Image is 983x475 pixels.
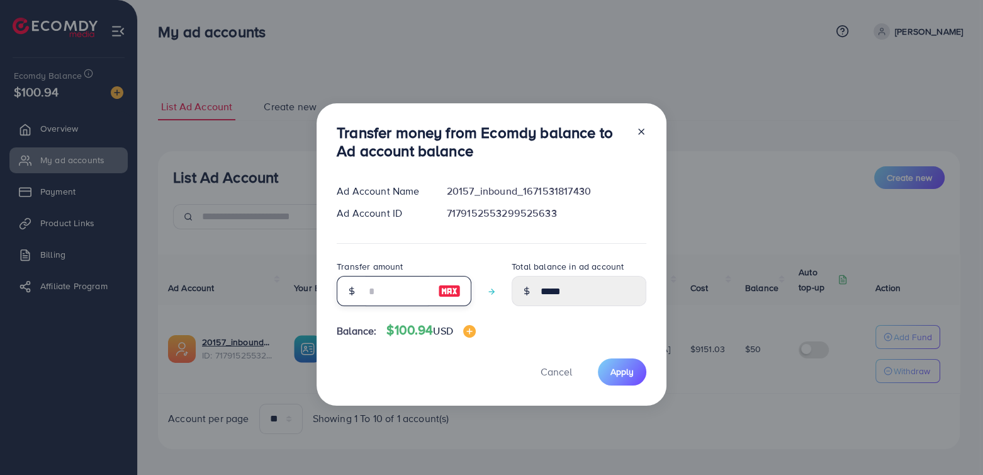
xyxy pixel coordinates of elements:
span: Balance: [337,324,376,338]
label: Total balance in ad account [512,260,624,273]
div: Ad Account Name [327,184,437,198]
div: Ad Account ID [327,206,437,220]
h3: Transfer money from Ecomdy balance to Ad account balance [337,123,626,160]
span: Apply [610,365,634,378]
h4: $100.94 [386,323,476,338]
button: Cancel [525,358,588,386]
img: image [463,325,476,338]
span: USD [433,324,452,338]
img: image [438,283,461,299]
iframe: Chat [930,418,974,466]
div: 20157_inbound_1671531817430 [437,184,656,198]
span: Cancel [541,365,572,379]
button: Apply [598,358,646,386]
div: 7179152553299525633 [437,206,656,220]
label: Transfer amount [337,260,403,273]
